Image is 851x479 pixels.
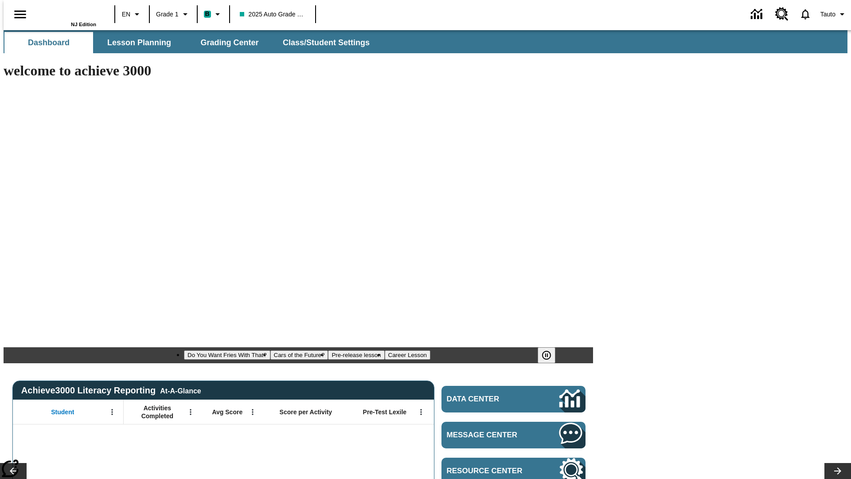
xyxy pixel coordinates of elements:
[4,30,847,53] div: SubNavbar
[156,10,179,19] span: Grade 1
[414,405,428,419] button: Open Menu
[107,38,171,48] span: Lesson Planning
[283,38,370,48] span: Class/Student Settings
[185,32,274,53] button: Grading Center
[184,350,270,360] button: Slide 1 Do You Want Fries With That?
[770,2,794,26] a: Resource Center, Will open in new tab
[39,3,96,27] div: Home
[4,32,378,53] div: SubNavbar
[817,6,851,22] button: Profile/Settings
[105,405,119,419] button: Open Menu
[441,386,586,412] a: Data Center
[152,6,194,22] button: Grade: Grade 1, Select a grade
[447,467,533,475] span: Resource Center
[200,38,258,48] span: Grading Center
[4,32,93,53] button: Dashboard
[447,431,533,440] span: Message Center
[820,10,835,19] span: Tauto
[122,10,130,19] span: EN
[212,408,242,416] span: Avg Score
[280,408,332,416] span: Score per Activity
[28,38,70,48] span: Dashboard
[7,1,33,27] button: Open side menu
[160,385,201,395] div: At-A-Glance
[200,6,226,22] button: Boost Class color is teal. Change class color
[51,408,74,416] span: Student
[246,405,259,419] button: Open Menu
[363,408,407,416] span: Pre-Test Lexile
[794,3,817,26] a: Notifications
[118,6,146,22] button: Language: EN, Select a language
[328,350,384,360] button: Slide 3 Pre-release lesson
[21,385,201,396] span: Achieve3000 Literacy Reporting
[39,4,96,22] a: Home
[385,350,430,360] button: Slide 4 Career Lesson
[71,22,96,27] span: NJ Edition
[447,395,530,404] span: Data Center
[95,32,183,53] button: Lesson Planning
[270,350,328,360] button: Slide 2 Cars of the Future?
[824,463,851,479] button: Lesson carousel, Next
[746,2,770,27] a: Data Center
[276,32,377,53] button: Class/Student Settings
[538,347,555,363] button: Pause
[441,422,586,448] a: Message Center
[240,10,305,19] span: 2025 Auto Grade 1 A
[538,347,564,363] div: Pause
[128,404,187,420] span: Activities Completed
[4,63,593,79] h1: welcome to achieve 3000
[184,405,197,419] button: Open Menu
[205,8,210,20] span: B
